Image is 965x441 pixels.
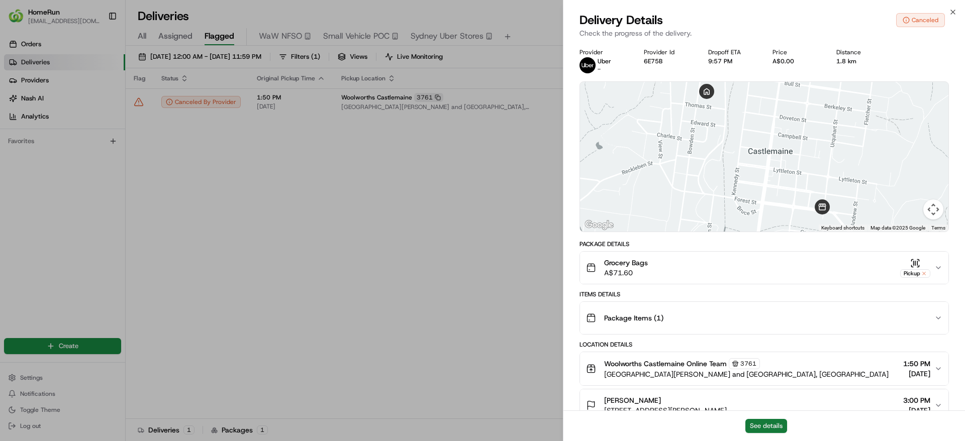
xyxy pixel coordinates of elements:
button: Keyboard shortcuts [821,225,864,232]
button: Map camera controls [923,199,943,219]
button: Grocery BagsA$71.60Pickup [580,252,948,284]
div: Distance [836,48,885,56]
span: [STREET_ADDRESS][PERSON_NAME] [604,405,727,415]
span: Uber [598,57,611,65]
div: Dropoff ETA [708,48,756,56]
div: Pickup [900,269,930,278]
a: Open this area in Google Maps (opens a new window) [583,218,616,232]
span: A$71.60 [604,268,648,278]
div: Provider Id [644,48,692,56]
button: See details [745,419,787,433]
span: 3761 [740,360,756,368]
a: Terms (opens in new tab) [931,225,945,231]
button: Woolworths Castlemaine Online Team3761[GEOGRAPHIC_DATA][PERSON_NAME] and [GEOGRAPHIC_DATA], [GEOG... [580,352,948,385]
div: Location Details [580,341,949,349]
img: uber-new-logo.jpeg [580,57,596,73]
span: Woolworths Castlemaine Online Team [604,359,727,369]
div: Items Details [580,290,949,298]
span: Map data ©2025 Google [871,225,925,231]
div: 1.8 km [836,57,885,65]
div: 9:57 PM [708,57,756,65]
img: Google [583,218,616,232]
button: 6E75B [644,57,662,65]
div: Provider [580,48,628,56]
div: Package Details [580,240,949,248]
span: 3:00 PM [903,395,930,405]
span: Grocery Bags [604,258,648,268]
button: Package Items (1) [580,302,948,334]
button: Pickup [900,258,930,278]
span: 1:50 PM [903,359,930,369]
div: Price [773,48,821,56]
span: [GEOGRAPHIC_DATA][PERSON_NAME] and [GEOGRAPHIC_DATA], [GEOGRAPHIC_DATA] [604,369,889,379]
span: Package Items ( 1 ) [604,313,663,323]
span: - [598,65,601,73]
button: Canceled [896,13,945,27]
span: [PERSON_NAME] [604,395,661,405]
button: [PERSON_NAME][STREET_ADDRESS][PERSON_NAME]3:00 PM[DATE] [580,389,948,421]
span: [DATE] [903,405,930,415]
p: Check the progress of the delivery. [580,28,949,38]
span: Delivery Details [580,12,663,28]
div: A$0.00 [773,57,821,65]
span: [DATE] [903,369,930,379]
